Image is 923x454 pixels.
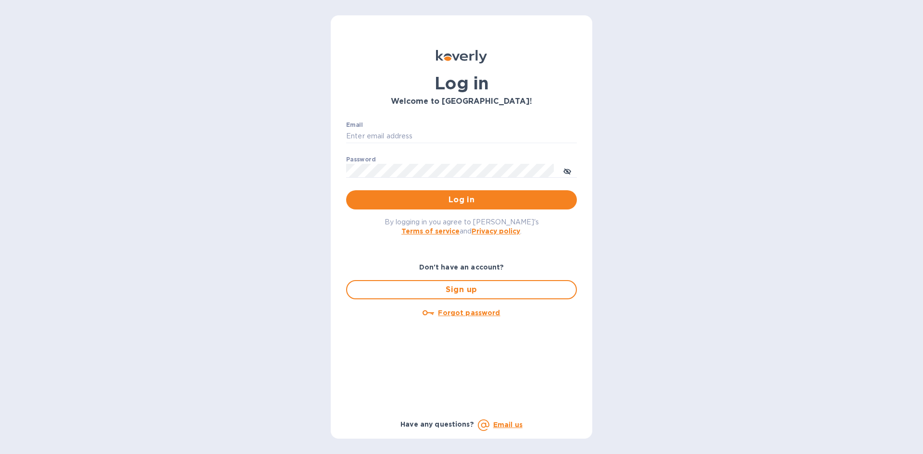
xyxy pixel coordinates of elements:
[385,218,539,235] span: By logging in you agree to [PERSON_NAME]'s and .
[354,194,569,206] span: Log in
[346,157,375,162] label: Password
[346,73,577,93] h1: Log in
[419,263,504,271] b: Don't have an account?
[436,50,487,63] img: Koverly
[355,284,568,295] span: Sign up
[346,129,577,144] input: Enter email address
[346,190,577,209] button: Log in
[493,421,523,429] a: Email us
[346,122,363,128] label: Email
[401,227,460,235] a: Terms of service
[400,420,474,428] b: Have any questions?
[346,280,577,299] button: Sign up
[558,161,577,180] button: toggle password visibility
[438,309,500,317] u: Forgot password
[346,97,577,106] h3: Welcome to [GEOGRAPHIC_DATA]!
[472,227,520,235] a: Privacy policy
